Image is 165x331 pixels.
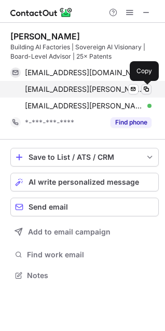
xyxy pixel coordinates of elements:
button: save-profile-one-click [10,148,159,167]
span: [EMAIL_ADDRESS][PERSON_NAME][DOMAIN_NAME] [25,101,144,111]
span: Notes [27,271,155,280]
span: Find work email [27,250,155,259]
button: Notes [10,268,159,283]
span: [EMAIL_ADDRESS][PERSON_NAME][DOMAIN_NAME] [25,85,144,94]
button: Find work email [10,247,159,262]
div: [PERSON_NAME] [10,31,80,42]
button: Send email [10,198,159,216]
div: Save to List / ATS / CRM [29,153,141,161]
button: Add to email campaign [10,223,159,241]
button: Reveal Button [111,117,152,128]
button: AI write personalized message [10,173,159,191]
img: ContactOut v5.3.10 [10,6,73,19]
div: Building AI Factories | Sovereign AI Visionary | Board-Level Advisor | 25× Patents [10,43,159,61]
span: AI write personalized message [29,178,139,186]
span: Add to email campaign [28,228,111,236]
span: Send email [29,203,68,211]
span: [EMAIL_ADDRESS][DOMAIN_NAME] [25,68,144,77]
